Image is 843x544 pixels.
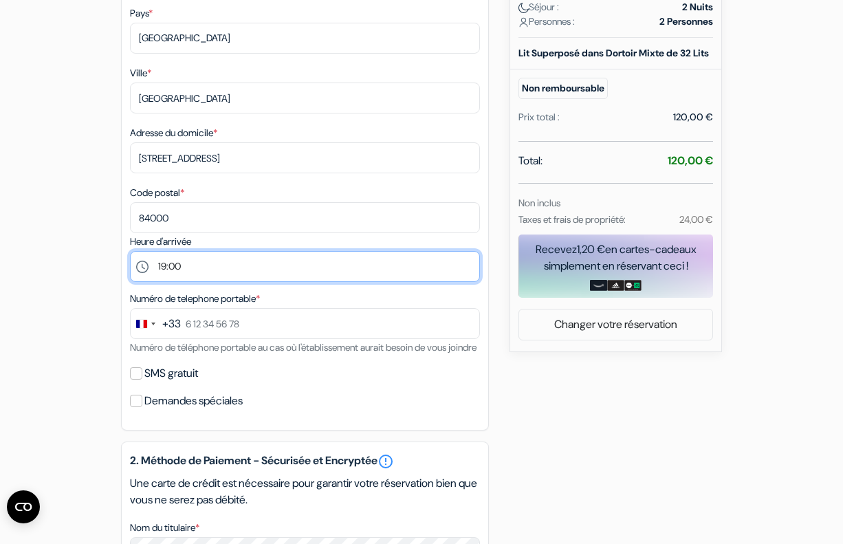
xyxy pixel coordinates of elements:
[130,453,480,470] h5: 2. Méthode de Paiement - Sécurisée et Encryptée
[130,186,184,200] label: Code postal
[130,126,217,140] label: Adresse du domicile
[144,391,243,411] label: Demandes spéciales
[377,453,394,470] a: error_outline
[144,364,198,383] label: SMS gratuit
[590,280,607,291] img: amazon-card-no-text.png
[668,153,713,168] strong: 120,00 €
[673,110,713,124] div: 120,00 €
[130,341,477,353] small: Numéro de téléphone portable au cas où l'établissement aurait besoin de vous joindre
[607,280,624,291] img: adidas-card.png
[131,309,181,338] button: Change country, selected France (+33)
[130,66,151,80] label: Ville
[518,14,575,29] span: Personnes :
[162,316,181,332] div: +33
[130,292,260,306] label: Numéro de telephone portable
[518,213,626,226] small: Taxes et frais de propriété:
[130,308,480,339] input: 6 12 34 56 78
[679,213,713,226] small: 24,00 €
[518,78,608,99] small: Non remboursable
[518,153,543,169] span: Total:
[130,521,199,535] label: Nom du titulaire
[518,3,529,13] img: moon.svg
[7,490,40,523] button: Ouvrir le widget CMP
[519,312,712,338] a: Changer votre réservation
[518,47,709,59] b: Lit Superposé dans Dortoir Mixte de 32 Lits
[130,475,480,508] p: Une carte de crédit est nécessaire pour garantir votre réservation bien que vous ne serez pas déb...
[518,197,560,209] small: Non inclus
[577,242,605,257] span: 1,20 €
[130,235,191,249] label: Heure d'arrivée
[130,6,153,21] label: Pays
[659,14,713,29] strong: 2 Personnes
[518,17,529,28] img: user_icon.svg
[518,110,560,124] div: Prix total :
[624,280,642,291] img: uber-uber-eats-card.png
[518,241,713,274] div: Recevez en cartes-cadeaux simplement en réservant ceci !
